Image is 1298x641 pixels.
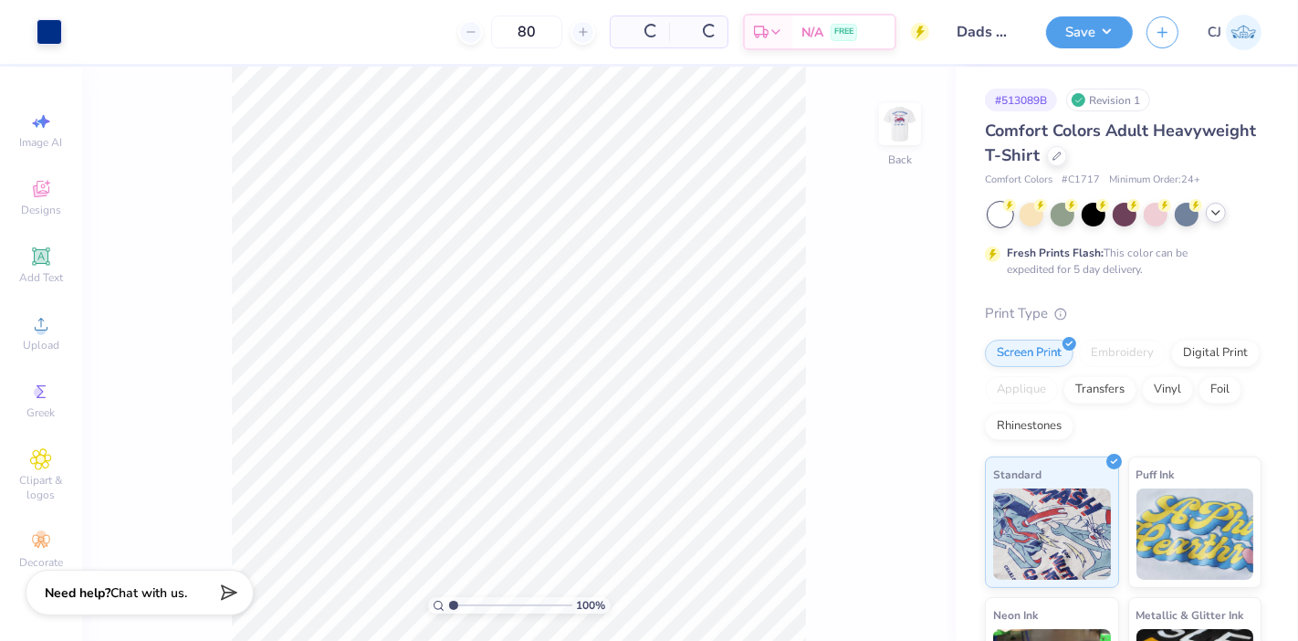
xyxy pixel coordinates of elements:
[1199,376,1241,404] div: Foil
[1136,489,1254,580] img: Puff Ink
[45,584,110,602] strong: Need help?
[1063,376,1136,404] div: Transfers
[985,89,1057,111] div: # 513089B
[20,135,63,150] span: Image AI
[1142,376,1193,404] div: Vinyl
[1066,89,1150,111] div: Revision 1
[985,120,1256,166] span: Comfort Colors Adult Heavyweight T-Shirt
[1171,340,1260,367] div: Digital Print
[1226,15,1261,50] img: Carljude Jashper Liwanag
[1136,605,1244,625] span: Metallic & Glitter Ink
[21,203,61,217] span: Designs
[1079,340,1166,367] div: Embroidery
[1062,173,1100,188] span: # C1717
[985,413,1073,440] div: Rhinestones
[993,605,1038,625] span: Neon Ink
[577,597,606,614] span: 100 %
[985,173,1052,188] span: Comfort Colors
[491,16,562,48] input: – –
[882,106,918,142] img: Back
[19,270,63,285] span: Add Text
[993,489,1111,580] img: Standard
[1007,246,1104,260] strong: Fresh Prints Flash:
[1136,465,1175,484] span: Puff Ink
[943,14,1032,50] input: Untitled Design
[985,303,1261,324] div: Print Type
[19,555,63,570] span: Decorate
[1109,173,1200,188] span: Minimum Order: 24 +
[9,473,73,502] span: Clipart & logos
[23,338,59,352] span: Upload
[985,376,1058,404] div: Applique
[801,23,823,42] span: N/A
[993,465,1042,484] span: Standard
[1208,15,1261,50] a: CJ
[110,584,187,602] span: Chat with us.
[985,340,1073,367] div: Screen Print
[834,26,853,38] span: FREE
[1208,22,1221,43] span: CJ
[1046,16,1133,48] button: Save
[888,152,912,168] div: Back
[27,405,56,420] span: Greek
[1007,245,1231,278] div: This color can be expedited for 5 day delivery.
